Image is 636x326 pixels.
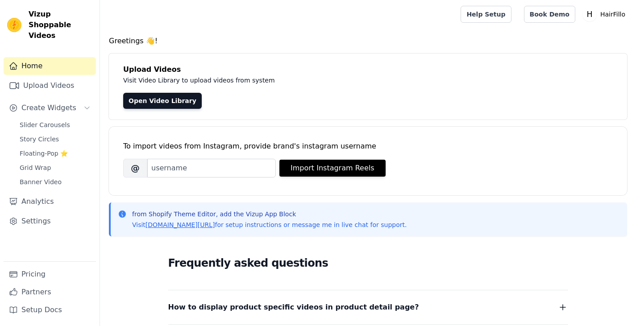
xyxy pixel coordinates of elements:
text: H [586,10,592,19]
span: Story Circles [20,135,59,144]
button: Create Widgets [4,99,96,117]
input: username [147,159,276,177]
a: Upload Videos [4,77,96,95]
a: Help Setup [461,6,511,23]
span: Banner Video [20,177,62,186]
a: Pricing [4,265,96,283]
p: Visit for setup instructions or message me in live chat for support. [132,220,407,229]
a: Open Video Library [123,93,202,109]
a: Home [4,57,96,75]
span: Grid Wrap [20,163,51,172]
a: Grid Wrap [14,161,96,174]
button: How to display product specific videos in product detail page? [168,301,568,314]
a: Banner Video [14,176,96,188]
button: H HairFillo [582,6,629,22]
a: Floating-Pop ⭐ [14,147,96,160]
span: Vizup Shoppable Videos [29,9,92,41]
span: @ [123,159,147,177]
h4: Greetings 👋! [109,36,627,46]
a: [DOMAIN_NAME][URL] [145,221,215,228]
a: Story Circles [14,133,96,145]
img: Vizup [7,18,21,32]
span: Create Widgets [21,103,76,113]
p: from Shopify Theme Editor, add the Vizup App Block [132,210,407,219]
p: Visit Video Library to upload videos from system [123,75,523,86]
h2: Frequently asked questions [168,254,568,272]
span: How to display product specific videos in product detail page? [168,301,419,314]
a: Partners [4,283,96,301]
span: Floating-Pop ⭐ [20,149,68,158]
button: Import Instagram Reels [279,160,386,177]
a: Book Demo [524,6,575,23]
span: Slider Carousels [20,120,70,129]
a: Setup Docs [4,301,96,319]
p: HairFillo [597,6,629,22]
h4: Upload Videos [123,64,613,75]
a: Slider Carousels [14,119,96,131]
a: Settings [4,212,96,230]
div: To import videos from Instagram, provide brand's instagram username [123,141,613,152]
a: Analytics [4,193,96,210]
